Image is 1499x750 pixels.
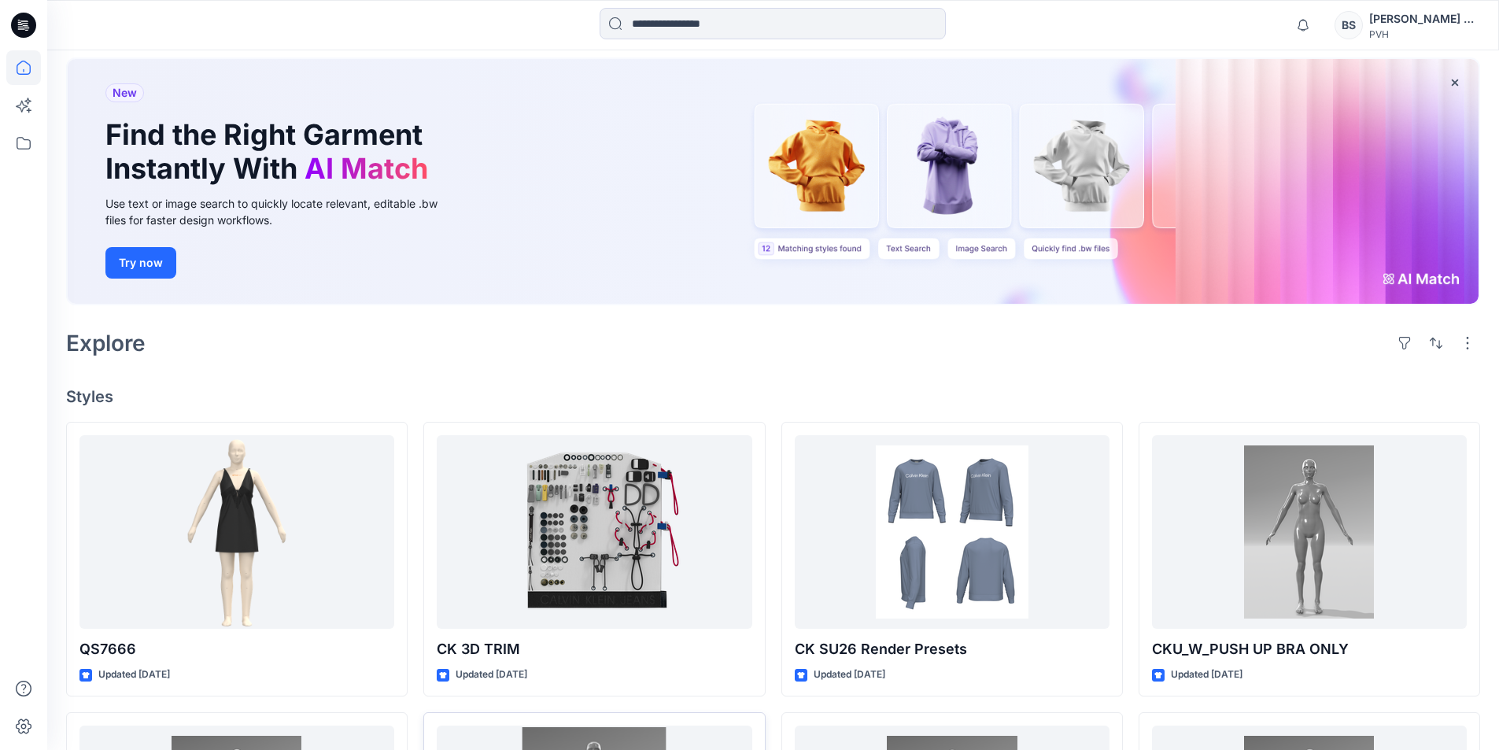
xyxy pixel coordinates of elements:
p: Updated [DATE] [814,667,885,683]
p: CKU_W_PUSH UP BRA ONLY [1152,638,1467,660]
div: [PERSON_NAME] Silk [1369,9,1479,28]
span: AI Match [305,151,428,186]
a: CKU_W_PUSH UP BRA ONLY [1152,435,1467,630]
div: BS [1335,11,1363,39]
a: CK 3D TRIM [437,435,751,630]
p: Updated [DATE] [98,667,170,683]
a: QS7666 [79,435,394,630]
p: QS7666 [79,638,394,660]
h1: Find the Right Garment Instantly With [105,118,436,186]
p: Updated [DATE] [456,667,527,683]
div: PVH [1369,28,1479,40]
p: CK SU26 Render Presets [795,638,1109,660]
button: Try now [105,247,176,279]
h2: Explore [66,331,146,356]
p: CK 3D TRIM [437,638,751,660]
h4: Styles [66,387,1480,406]
p: Updated [DATE] [1171,667,1242,683]
div: Use text or image search to quickly locate relevant, editable .bw files for faster design workflows. [105,195,460,228]
a: CK SU26 Render Presets [795,435,1109,630]
span: New [113,83,137,102]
